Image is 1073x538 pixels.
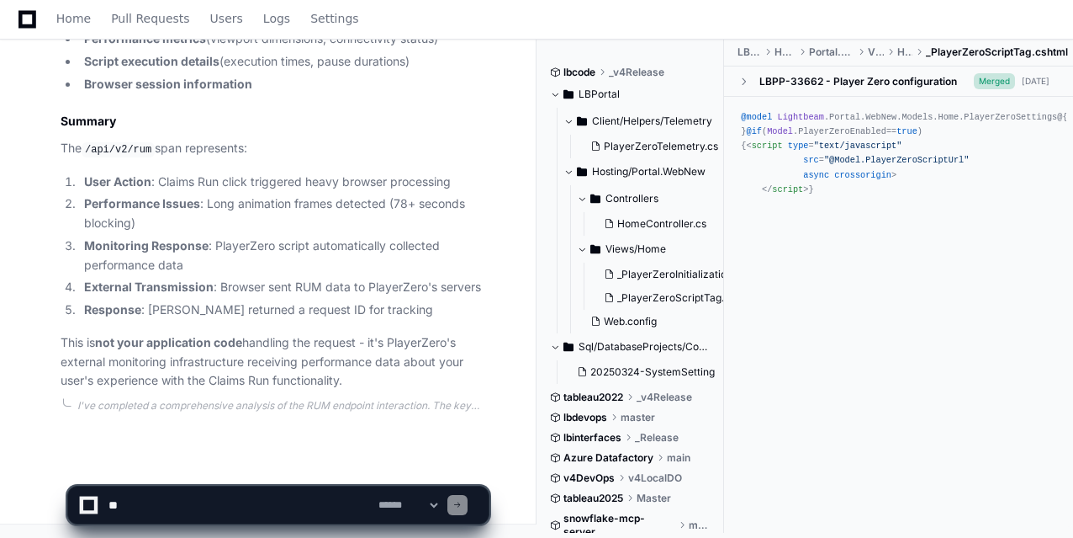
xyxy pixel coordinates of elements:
[938,112,959,122] span: Home
[579,88,620,101] span: LBPortal
[617,291,756,305] span: _PlayerZeroScriptTag.cshtml
[865,112,896,122] span: WebNew
[1022,75,1049,88] div: [DATE]
[597,263,742,286] button: _PlayerZeroInitialization.cshtml
[550,333,711,360] button: Sql/DatabaseProjects/CombinedDatabaseNew/transactional/dbup/PostDeploy/ChangeScripts
[772,184,803,194] span: script
[79,237,489,275] li: : PlayerZero script automatically collected performance data
[84,280,214,294] strong: External Transmission
[563,391,623,404] span: tableau2022
[563,158,725,185] button: Hosting/Portal.WebNew
[590,365,862,379] span: 20250324-SystemSettings-Add-PlayerZero-Settings.sql
[563,411,607,424] span: lbdevops
[741,110,1056,197] div: . . . . . @{ = ; } ( . == ) { }
[741,141,969,179] span: < = = >
[79,301,489,320] li: : [PERSON_NAME] returned a request ID for tracking
[111,13,189,24] span: Pull Requests
[84,174,151,189] strong: User Action
[590,189,600,209] svg: Directory
[609,66,664,79] span: _v4Release
[617,217,706,231] span: HomeController.cs
[798,126,886,136] span: PlayerZeroEnabled
[604,315,657,328] span: Web.config
[747,126,762,136] span: @if
[834,170,891,180] span: crossorigin
[77,399,489,413] div: I've completed a comprehensive analysis of the RUM endpoint interaction. The key findings are: 1....
[814,141,902,151] span: "text/javascript"
[637,391,692,404] span: _v4Release
[61,113,489,130] h2: Summary
[901,112,933,122] span: Models
[964,112,1057,122] span: PlayerZeroSettings
[667,451,690,465] span: main
[84,238,209,253] strong: Monitoring Response
[550,81,711,108] button: LBPortal
[61,333,489,391] p: This is handling the request - it's PlayerZero's external monitoring infrastructure receiving per...
[263,13,290,24] span: Logs
[563,84,573,104] svg: Directory
[774,45,795,59] span: Hosting
[310,13,358,24] span: Settings
[752,141,783,151] span: script
[56,13,91,24] span: Home
[95,335,242,349] strong: not your application code
[604,140,718,153] span: PlayerZeroTelemetry.cs
[868,45,884,59] span: Views
[803,170,829,180] span: async
[762,184,808,194] span: </ >
[563,431,621,445] span: lbinterfaces
[84,54,219,68] strong: Script execution details
[788,141,809,151] span: type
[597,286,742,310] button: _PlayerZeroScriptTag.cshtml
[824,155,970,165] span: "@Model.PlayerZeroScriptUrl"
[79,278,489,297] li: : Browser sent RUM data to PlayerZero's servers
[592,115,712,128] span: Client/Helpers/Telemetry
[577,185,738,212] button: Controllers
[759,75,957,88] div: LBPP-33662 - Player Zero configuration
[803,155,818,165] span: src
[577,236,738,263] button: Views/Home
[590,239,600,259] svg: Directory
[577,111,587,131] svg: Directory
[210,13,243,24] span: Users
[82,142,155,157] code: /api/v2/rum
[563,451,653,465] span: Azure Datafactory
[563,66,595,79] span: lbcode
[741,112,772,122] span: @model
[896,126,917,136] span: true
[974,73,1015,89] span: Merged
[777,112,823,122] span: Lightbeam
[84,196,200,210] strong: Performance Issues
[563,337,573,357] svg: Directory
[79,52,489,72] li: (execution times, pause durations)
[577,162,587,182] svg: Directory
[563,108,725,135] button: Client/Helpers/Telemetry
[829,112,860,122] span: Portal
[635,431,679,445] span: _Release
[605,242,666,256] span: Views/Home
[767,126,793,136] span: Model
[570,360,715,384] button: 20250324-SystemSettings-Add-PlayerZero-Settings.sql
[79,194,489,233] li: : Long animation frames detected (78+ seconds blocking)
[84,77,252,91] strong: Browser session information
[584,310,728,333] button: Web.config
[897,45,912,59] span: Home
[605,192,658,205] span: Controllers
[621,411,655,424] span: master
[84,302,141,317] strong: Response
[584,135,718,158] button: PlayerZeroTelemetry.cs
[809,45,855,59] span: Portal.WebNew
[597,212,728,236] button: HomeController.cs
[592,165,706,178] span: Hosting/Portal.WebNew
[79,173,489,192] li: : Claims Run click triggered heavy browser processing
[617,268,767,281] span: _PlayerZeroInitialization.cshtml
[926,45,1068,59] span: _PlayerZeroScriptTag.cshtml
[737,45,761,59] span: LBPortal
[61,139,489,159] p: The span represents:
[579,340,711,354] span: Sql/DatabaseProjects/CombinedDatabaseNew/transactional/dbup/PostDeploy/ChangeScripts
